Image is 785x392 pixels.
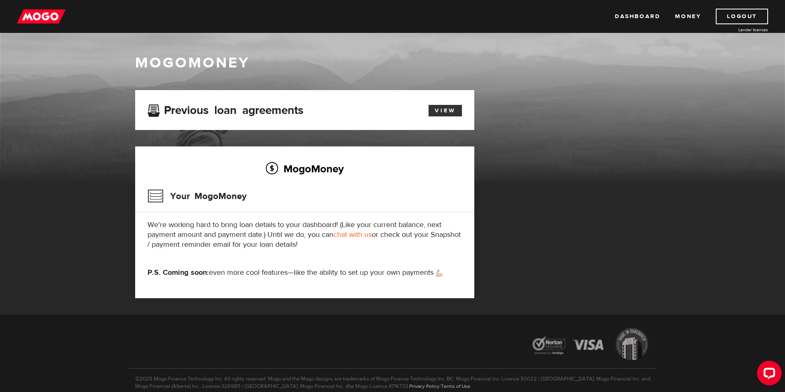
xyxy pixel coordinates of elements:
a: Dashboard [615,9,660,24]
a: View [429,105,462,116]
p: We're working hard to bring loan details to your dashboard! (Like your current balance, next paym... [148,220,462,250]
a: Terms of Use [441,383,470,390]
a: Lender licences [706,27,768,33]
a: Privacy Policy [409,383,439,390]
img: mogo_logo-11ee424be714fa7cbb0f0f49df9e16ec.png [17,9,66,24]
a: Money [675,9,701,24]
h3: Your MogoMoney [148,186,246,207]
iframe: LiveChat chat widget [750,357,785,392]
h1: MogoMoney [135,54,650,72]
img: strong arm emoji [436,270,443,277]
strong: P.S. Coming soon: [148,268,209,277]
img: legal-icons-92a2ffecb4d32d839781d1b4e4802d7b.png [525,322,656,368]
a: Logout [716,9,768,24]
a: chat with us [333,230,372,239]
p: even more cool features—like the ability to set up your own payments [148,268,462,278]
h2: MogoMoney [148,160,462,177]
h3: Previous loan agreements [148,104,303,114]
p: ©2025 Mogo Finance Technology Inc. All rights reserved. Mogo and the Mogo designs are trademarks ... [129,368,656,390]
